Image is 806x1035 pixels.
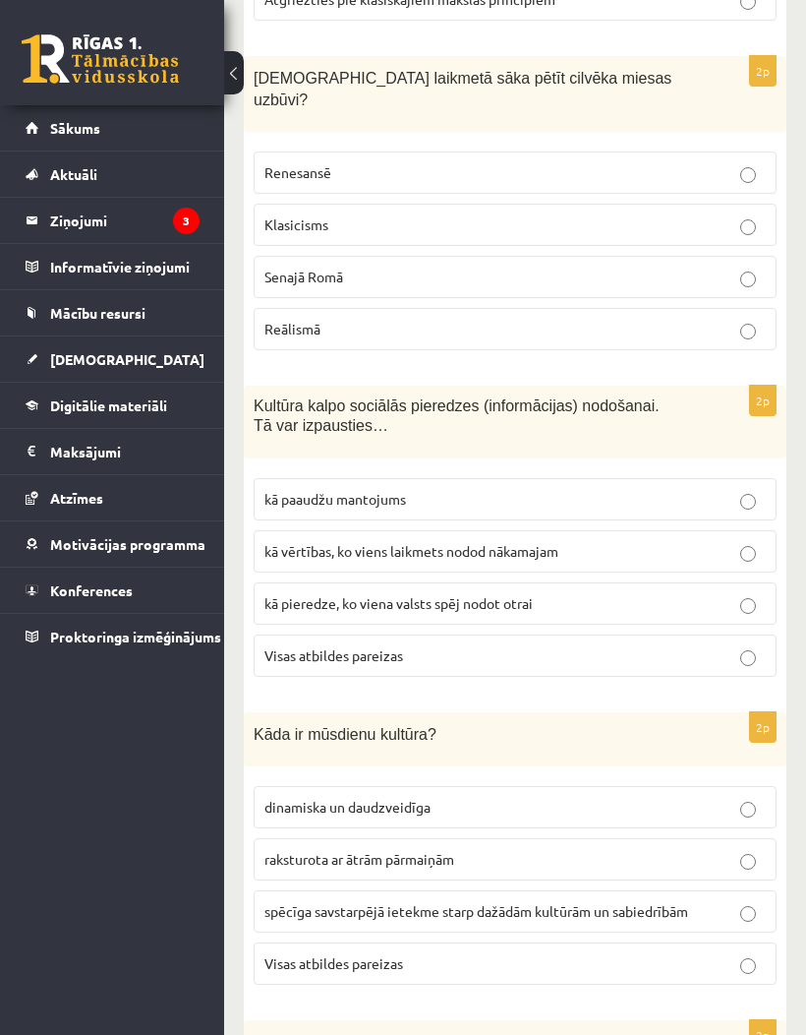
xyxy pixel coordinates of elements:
[26,521,200,567] a: Motivācijas programma
[50,581,133,599] span: Konferences
[264,215,328,233] span: Klasicisms
[26,336,200,382] a: [DEMOGRAPHIC_DATA]
[50,304,145,322] span: Mācību resursi
[740,167,756,183] input: Renesansē
[264,320,320,337] span: Reālismā
[264,163,331,181] span: Renesansē
[740,802,756,818] input: dinamiska un daudzveidīga
[264,798,431,816] span: dinamiska un daudzveidīga
[749,385,777,416] p: 2p
[740,598,756,614] input: kā pieredze, ko viena valsts spēj nodot otrai
[50,119,100,137] span: Sākums
[740,854,756,870] input: raksturota ar ātrām pārmaiņām
[50,244,200,289] legend: Informatīvie ziņojumi
[740,219,756,235] input: Klasicisms
[749,711,777,743] p: 2p
[740,650,756,666] input: Visas atbildes pareizas
[740,958,756,974] input: Visas atbildes pareizas
[26,568,200,613] a: Konferences
[50,198,200,243] legend: Ziņojumi
[264,954,403,972] span: Visas atbildes pareizas
[50,628,221,645] span: Proktoringa izmēģinājums
[26,152,200,197] a: Aktuāli
[26,198,200,243] a: Ziņojumi3
[26,614,200,659] a: Proktoringa izmēģinājums
[26,475,200,520] a: Atzīmes
[749,55,777,87] p: 2p
[740,494,756,510] input: kā paaudžu mantojums
[740,324,756,339] input: Reālismā
[50,396,167,414] span: Digitālie materiāli
[254,70,671,109] span: [DEMOGRAPHIC_DATA] laikmetā sāka pētīt cilvēka miesas uzbūvi?
[22,34,179,84] a: Rīgas 1. Tālmācības vidusskola
[264,594,533,612] span: kā pieredze, ko viena valsts spēj nodot otrai
[50,350,204,368] span: [DEMOGRAPHIC_DATA]
[264,902,688,920] span: spēcīga savstarpējā ietekme starp dažādām kultūrām un sabiedrībām
[26,105,200,151] a: Sākums
[50,429,200,474] legend: Maksājumi
[26,429,200,474] a: Maksājumi
[740,906,756,922] input: spēcīga savstarpējā ietekme starp dažādām kultūrām un sabiedrībām
[264,268,343,285] span: Senajā Romā
[740,272,756,287] input: Senajā Romā
[264,646,403,664] span: Visas atbildes pareizas
[26,290,200,335] a: Mācību resursi
[254,726,436,743] span: Kāda ir mūsdienu kultūra?
[264,542,558,560] span: kā vērtības, ko viens laikmets nodod nākamajam
[254,397,660,435] span: Kultūra kalpo sociālās pieredzes (informācijas) nodošanai. Tā var izpausties…
[264,850,454,868] span: raksturota ar ātrām pārmaiņām
[50,535,205,553] span: Motivācijas programma
[50,489,103,507] span: Atzīmes
[173,208,200,234] i: 3
[264,490,406,508] span: kā paaudžu mantojums
[740,546,756,562] input: kā vērtības, ko viens laikmets nodod nākamajam
[26,244,200,289] a: Informatīvie ziņojumi
[50,165,97,183] span: Aktuāli
[26,383,200,428] a: Digitālie materiāli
